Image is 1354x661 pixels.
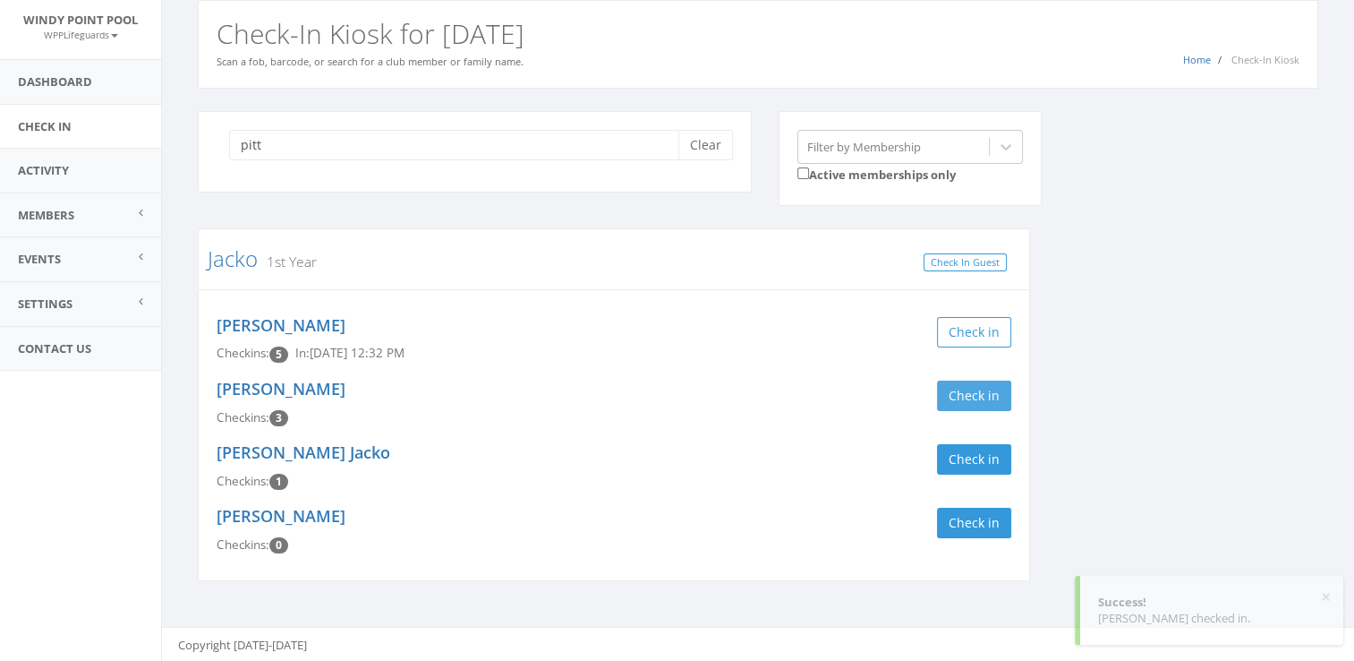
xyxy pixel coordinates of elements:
div: Success! [1098,594,1325,611]
small: 1st Year [258,252,317,271]
a: Jacko [208,244,258,273]
span: Members [18,207,74,223]
span: Check-In Kiosk [1231,53,1299,66]
button: Check in [937,381,1011,411]
input: Search a name to check in [229,130,692,160]
span: Checkin count [269,474,288,490]
span: Checkin count [269,347,288,363]
h2: Check-In Kiosk for [DATE] [217,19,1299,48]
a: [PERSON_NAME] [217,378,345,399]
a: [PERSON_NAME] [217,505,345,527]
div: [PERSON_NAME] checked in. [1098,610,1325,627]
a: [PERSON_NAME] [217,314,345,336]
span: Contact Us [18,340,91,356]
a: [PERSON_NAME] Jacko [217,442,390,463]
div: Filter by Membership [807,138,921,155]
span: Windy Point Pool [23,12,138,28]
small: Scan a fob, barcode, or search for a club member or family name. [217,55,524,68]
span: Events [18,251,61,267]
span: Checkins: [217,345,269,361]
span: Checkins: [217,537,269,553]
a: Home [1183,53,1211,66]
span: Checkin count [269,410,288,426]
a: WPPLifeguards [44,26,118,42]
button: Check in [937,508,1011,538]
span: Settings [18,296,72,312]
span: In: [DATE] 12:32 PM [295,345,404,361]
label: Active memberships only [797,164,956,184]
small: WPPLifeguards [44,29,118,41]
a: Check In Guest [924,253,1007,272]
button: Check in [937,317,1011,348]
span: Checkins: [217,409,269,425]
span: Checkins: [217,473,269,489]
button: × [1321,588,1331,606]
span: Checkin count [269,537,288,554]
button: Clear [678,130,733,160]
button: Check in [937,444,1011,475]
input: Active memberships only [797,167,809,179]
